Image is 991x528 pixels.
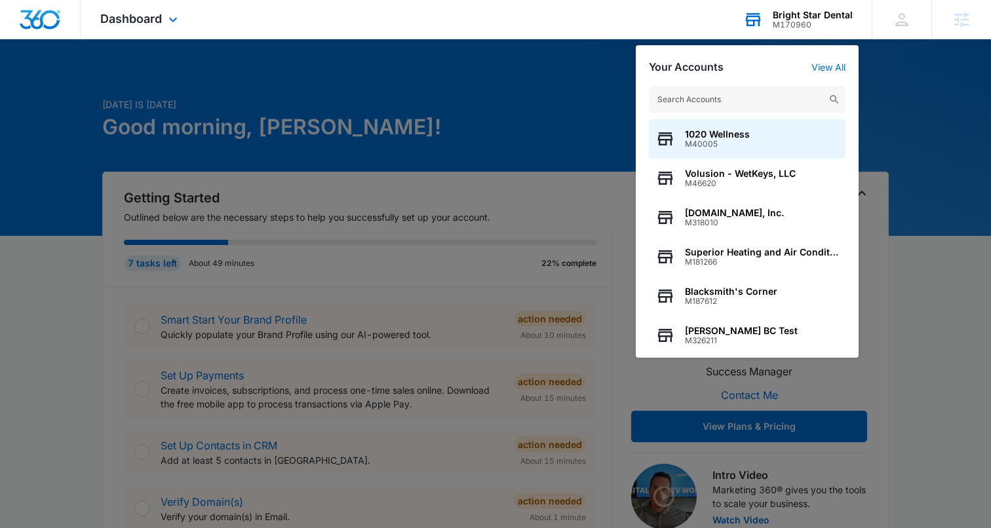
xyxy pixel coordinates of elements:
span: Blacksmith's Corner [685,286,777,297]
span: Dashboard [100,12,162,26]
a: View All [811,62,845,73]
span: M46620 [685,179,796,188]
span: M326211 [685,336,798,345]
button: Volusion - WetKeys, LLCM46620 [649,159,845,198]
button: 1020 WellnessM40005 [649,119,845,159]
span: [PERSON_NAME] BC Test [685,326,798,336]
div: account name [773,10,853,20]
span: M181266 [685,257,839,267]
h2: Your Accounts [649,61,724,73]
button: Blacksmith's CornerM187612 [649,276,845,316]
span: Superior Heating and Air Conditioning [685,247,839,257]
span: M187612 [685,297,777,306]
input: Search Accounts [649,86,845,113]
span: 1020 Wellness [685,129,750,140]
div: account id [773,20,853,29]
button: [DOMAIN_NAME], Inc.M318010 [649,198,845,237]
button: [PERSON_NAME] BC TestM326211 [649,316,845,355]
span: M40005 [685,140,750,149]
span: Volusion - WetKeys, LLC [685,168,796,179]
span: M318010 [685,218,784,227]
button: Superior Heating and Air ConditioningM181266 [649,237,845,276]
span: [DOMAIN_NAME], Inc. [685,208,784,218]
